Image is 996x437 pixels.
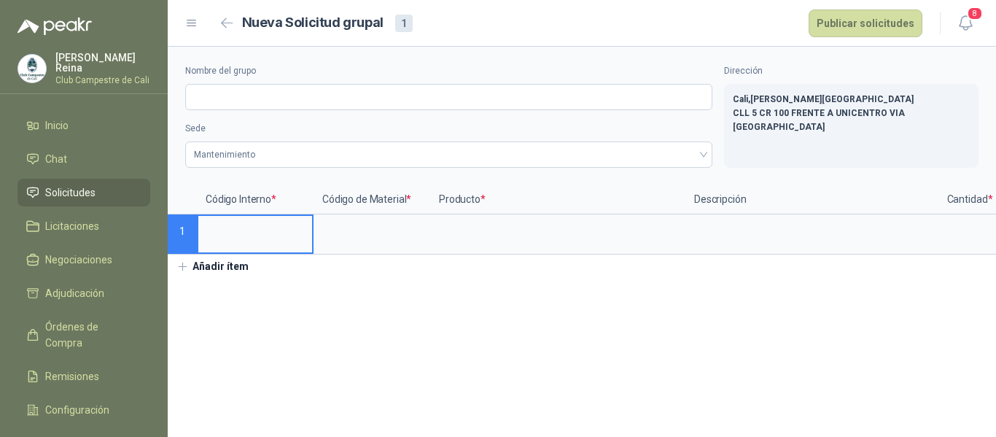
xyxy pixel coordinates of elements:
[168,214,197,255] p: 1
[45,368,99,384] span: Remisiones
[55,76,150,85] p: Club Campestre de Cali
[17,246,150,274] a: Negociaciones
[45,285,104,301] span: Adjudicación
[17,145,150,173] a: Chat
[242,12,384,34] h2: Nueva Solicitud grupal
[17,396,150,424] a: Configuración
[733,93,970,107] p: Cali , [PERSON_NAME][GEOGRAPHIC_DATA]
[17,212,150,240] a: Licitaciones
[967,7,983,20] span: 8
[55,53,150,73] p: [PERSON_NAME] Reina
[17,112,150,139] a: Inicio
[197,185,314,214] p: Código Interno
[194,144,704,166] span: Mantenimiento
[45,218,99,234] span: Licitaciones
[17,313,150,357] a: Órdenes de Compra
[168,255,257,279] button: Añadir ítem
[17,18,92,35] img: Logo peakr
[185,122,712,136] label: Sede
[809,9,922,37] button: Publicar solicitudes
[952,10,979,36] button: 8
[185,64,712,78] label: Nombre del grupo
[45,402,109,418] span: Configuración
[430,185,685,214] p: Producto
[724,64,979,78] label: Dirección
[45,252,112,268] span: Negociaciones
[45,185,96,201] span: Solicitudes
[17,279,150,307] a: Adjudicación
[395,15,413,32] div: 1
[18,55,46,82] img: Company Logo
[17,179,150,206] a: Solicitudes
[314,185,430,214] p: Código de Material
[45,319,136,351] span: Órdenes de Compra
[17,363,150,390] a: Remisiones
[45,151,67,167] span: Chat
[45,117,69,134] span: Inicio
[733,107,970,134] p: CLL 5 CR 100 FRENTE A UNICENTRO VIA [GEOGRAPHIC_DATA]
[685,185,941,214] p: Descripción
